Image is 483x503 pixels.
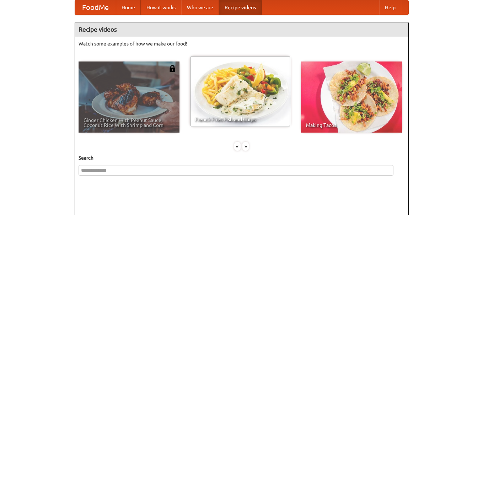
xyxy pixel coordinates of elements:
[234,142,241,151] div: «
[141,0,181,15] a: How it works
[181,0,219,15] a: Who we are
[301,61,402,133] a: Making Tacos
[306,123,397,128] span: Making Tacos
[242,142,249,151] div: »
[79,40,405,47] p: Watch some examples of how we make our food!
[195,117,286,122] span: French Fries Fish and Chips
[116,0,141,15] a: Home
[169,65,176,72] img: 483408.png
[75,0,116,15] a: FoodMe
[190,56,291,127] a: French Fries Fish and Chips
[219,0,262,15] a: Recipe videos
[379,0,401,15] a: Help
[75,22,408,37] h4: Recipe videos
[79,154,405,161] h5: Search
